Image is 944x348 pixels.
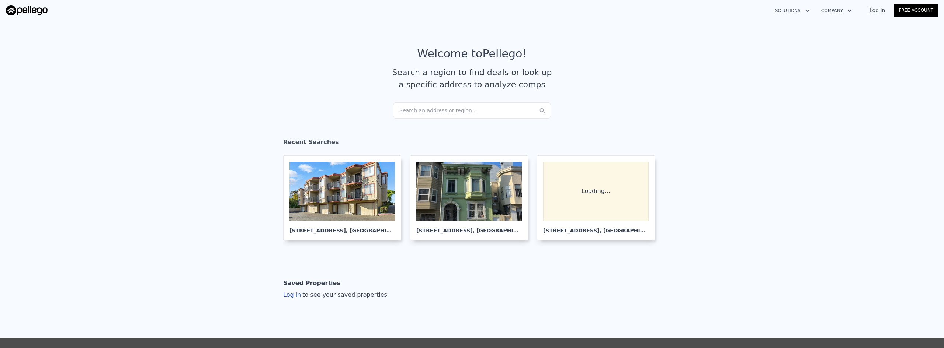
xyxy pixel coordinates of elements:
[283,155,407,240] a: [STREET_ADDRESS], [GEOGRAPHIC_DATA]
[283,132,661,155] div: Recent Searches
[283,291,387,299] div: Log in
[289,221,395,234] div: [STREET_ADDRESS] , [GEOGRAPHIC_DATA]
[861,7,894,14] a: Log In
[410,155,534,240] a: [STREET_ADDRESS], [GEOGRAPHIC_DATA]
[416,221,522,234] div: [STREET_ADDRESS] , [GEOGRAPHIC_DATA]
[283,276,340,291] div: Saved Properties
[537,155,661,240] a: Loading... [STREET_ADDRESS], [GEOGRAPHIC_DATA]
[417,47,527,60] div: Welcome to Pellego !
[543,162,649,221] div: Loading...
[6,5,48,15] img: Pellego
[769,4,815,17] button: Solutions
[815,4,858,17] button: Company
[301,291,387,298] span: to see your saved properties
[393,102,551,119] div: Search an address or region...
[543,221,649,234] div: [STREET_ADDRESS] , [GEOGRAPHIC_DATA]
[389,66,555,91] div: Search a region to find deals or look up a specific address to analyze comps
[894,4,938,17] a: Free Account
